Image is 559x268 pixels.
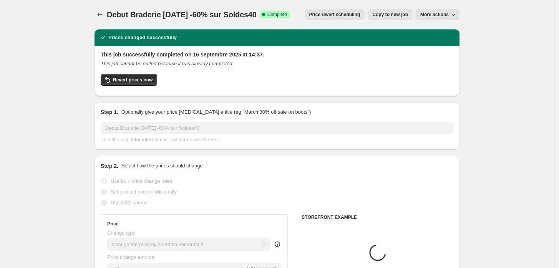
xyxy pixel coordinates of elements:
[121,108,311,116] p: Optionally give your price [MEDICAL_DATA] a title (eg "March 30% off sale on boots")
[107,254,154,260] span: Price change amount
[309,12,360,18] span: Price revert scheduling
[113,77,153,83] span: Revert prices now
[101,108,118,116] h2: Step 1.
[416,9,459,20] button: More actions
[101,61,234,66] i: This job cannot be edited because it has already completed.
[108,34,177,41] h2: Prices changed successfully
[111,189,177,195] span: Set product prices individually
[305,9,365,20] button: Price revert scheduling
[302,214,453,220] h6: STOREFRONT EXAMPLE
[101,74,157,86] button: Revert prices now
[267,12,287,18] span: Complete
[121,162,203,170] p: Select how the prices should change
[101,137,220,142] span: This title is just for internal use, customers won't see it
[107,10,257,19] span: Debut Braderie [DATE] -60% sur Soldes40
[111,178,172,184] span: Use bulk price change rules
[101,162,118,170] h2: Step 2.
[372,12,408,18] span: Copy to new job
[107,230,136,236] span: Change type
[111,200,148,205] span: Use CSV upload
[101,122,453,134] input: 30% off holiday sale
[101,51,453,58] h2: This job successfully completed on 16 septembre 2025 at 14:37.
[274,240,281,248] div: help
[107,221,118,227] h3: Price
[368,9,413,20] button: Copy to new job
[420,12,449,18] span: More actions
[95,9,105,20] button: Price change jobs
